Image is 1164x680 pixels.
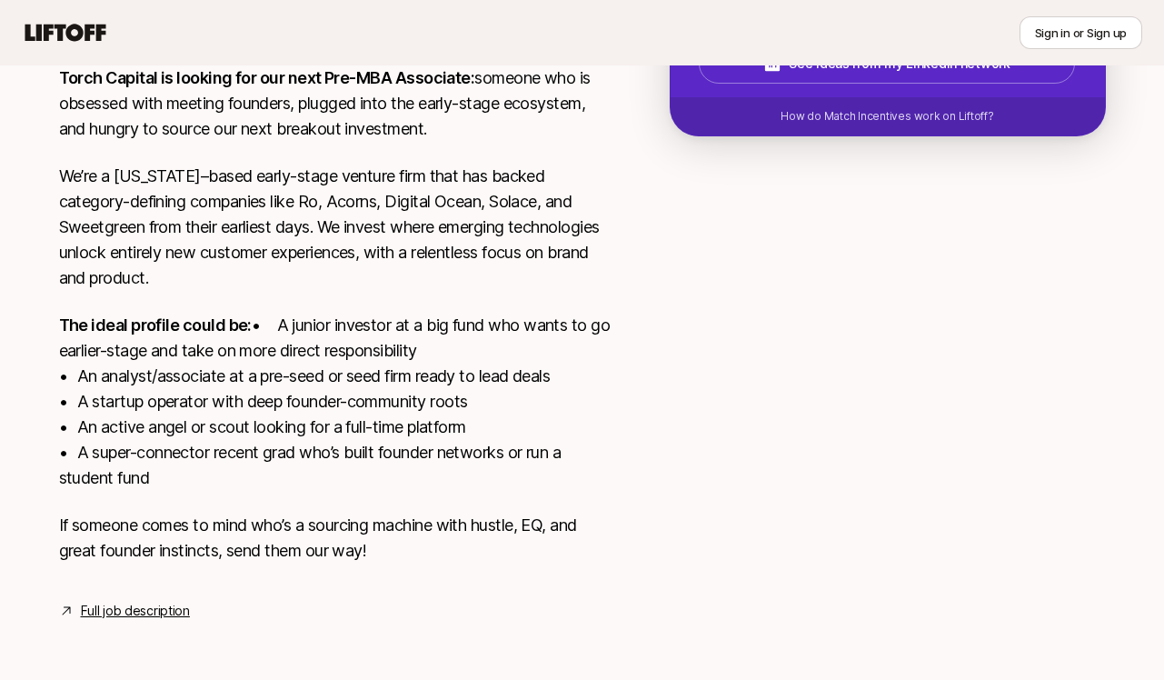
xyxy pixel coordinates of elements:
[59,513,612,564] p: If someone comes to mind who’s a sourcing machine with hustle, EQ, and great founder instincts, s...
[59,315,252,335] strong: The ideal profile could be:
[59,68,475,87] strong: Torch Capital is looking for our next Pre-MBA Associate:
[59,164,612,291] p: We’re a [US_STATE]–based early-stage venture firm that has backed category-defining companies lik...
[59,313,612,491] p: • A junior investor at a big fund who wants to go earlier-stage and take on more direct responsib...
[1020,16,1142,49] button: Sign in or Sign up
[59,65,612,142] p: someone who is obsessed with meeting founders, plugged into the early-stage ecosystem, and hungry...
[781,108,993,125] p: How do Match Incentives work on Liftoff?
[81,600,190,622] a: Full job description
